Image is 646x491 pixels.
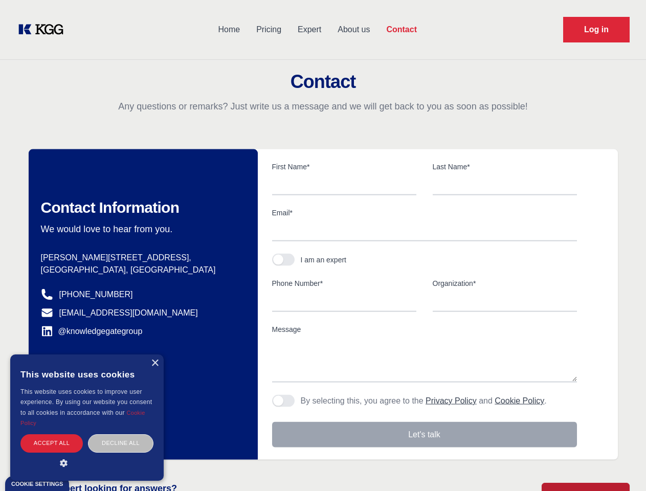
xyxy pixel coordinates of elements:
[20,410,145,426] a: Cookie Policy
[301,395,547,407] p: By selecting this, you agree to the and .
[12,72,634,92] h2: Contact
[41,223,241,235] p: We would love to hear from you.
[272,208,577,218] label: Email*
[426,396,477,405] a: Privacy Policy
[41,325,143,338] a: @knowledgegategroup
[495,396,544,405] a: Cookie Policy
[210,16,248,43] a: Home
[329,16,378,43] a: About us
[20,434,83,452] div: Accept all
[289,16,329,43] a: Expert
[433,162,577,172] label: Last Name*
[378,16,425,43] a: Contact
[59,307,198,319] a: [EMAIL_ADDRESS][DOMAIN_NAME]
[272,162,416,172] label: First Name*
[20,388,152,416] span: This website uses cookies to improve user experience. By using our website you consent to all coo...
[88,434,153,452] div: Decline all
[301,255,347,265] div: I am an expert
[595,442,646,491] iframe: Chat Widget
[151,360,159,367] div: Close
[433,278,577,288] label: Organization*
[41,252,241,264] p: [PERSON_NAME][STREET_ADDRESS],
[272,422,577,448] button: Let's talk
[41,198,241,217] h2: Contact Information
[20,362,153,387] div: This website uses cookies
[16,21,72,38] a: KOL Knowledge Platform: Talk to Key External Experts (KEE)
[12,100,634,113] p: Any questions or remarks? Just write us a message and we will get back to you as soon as possible!
[41,264,241,276] p: [GEOGRAPHIC_DATA], [GEOGRAPHIC_DATA]
[248,16,289,43] a: Pricing
[272,278,416,288] label: Phone Number*
[563,17,630,42] a: Request Demo
[11,481,63,487] div: Cookie settings
[272,324,577,334] label: Message
[59,288,133,301] a: [PHONE_NUMBER]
